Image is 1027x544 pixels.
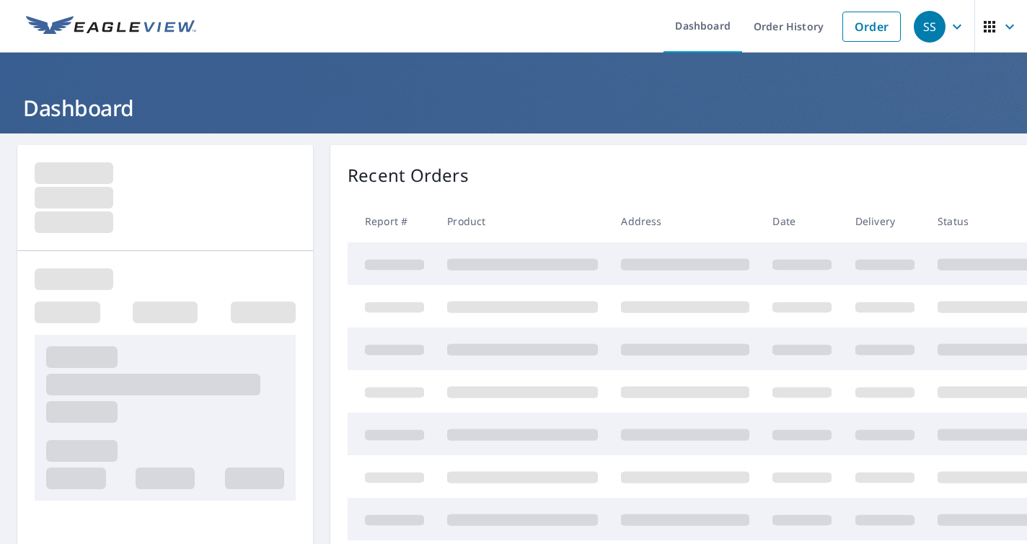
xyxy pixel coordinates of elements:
[761,200,843,242] th: Date
[609,200,761,242] th: Address
[842,12,901,42] a: Order
[436,200,609,242] th: Product
[17,93,1010,123] h1: Dashboard
[348,200,436,242] th: Report #
[844,200,926,242] th: Delivery
[26,16,196,38] img: EV Logo
[914,11,946,43] div: SS
[348,162,469,188] p: Recent Orders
